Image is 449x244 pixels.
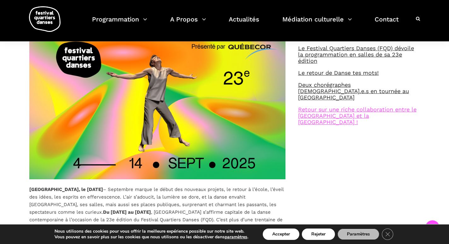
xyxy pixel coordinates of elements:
a: A Propos [170,14,206,33]
strong: [GEOGRAPHIC_DATA], le [DATE] [29,187,103,192]
button: Accepter [263,229,299,240]
img: logo-fqd-med [29,6,60,32]
a: Médiation culturelle [282,14,352,33]
a: Retour sur une riche collaboration entre le [GEOGRAPHIC_DATA] et la [GEOGRAPHIC_DATA] ! [298,106,417,125]
button: paramètres [225,234,247,240]
a: Programmation [92,14,147,33]
a: Contact [375,14,399,33]
a: Le retour de Danse tes mots! [298,69,379,76]
button: Rejeter [302,229,335,240]
a: Le Festival Quartiers Danses (FQD) dévoile la programmation en salles de sa 23e édition [298,45,414,64]
button: Close GDPR Cookie Banner [382,229,393,240]
button: Paramètres [337,229,379,240]
strong: Du [DATE] au [DATE] [103,209,151,215]
p: Vous pouvez en savoir plus sur les cookies que nous utilisons ou les désactiver dans . [55,234,248,240]
p: Nous utilisons des cookies pour vous offrir la meilleure expérience possible sur notre site web. [55,229,248,234]
a: Actualités [229,14,259,33]
a: Deux chorégraphes [DEMOGRAPHIC_DATA].e.s en tournée au [GEOGRAPHIC_DATA] [298,81,409,101]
